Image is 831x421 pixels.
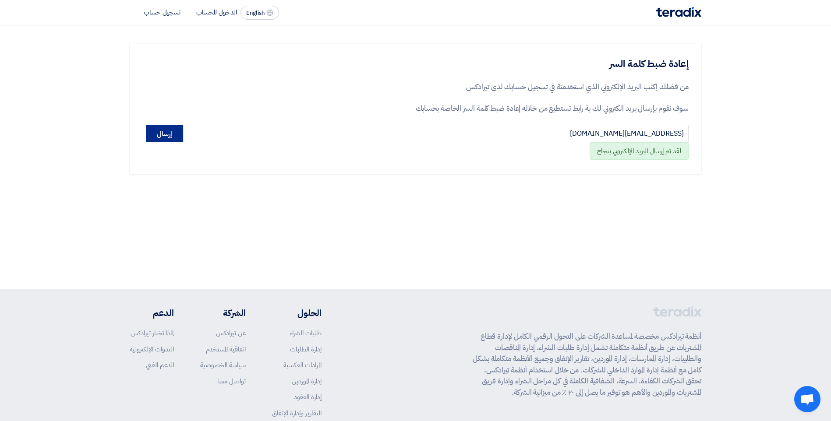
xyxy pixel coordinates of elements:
li: الدعم [130,306,174,319]
a: المزادات العكسية [283,360,322,370]
h3: إعادة ضبط كلمة السر [388,57,689,71]
li: تسجيل حساب [144,7,180,17]
a: الندوات الإلكترونية [130,344,174,354]
img: Teradix logo [656,7,701,17]
button: إرسال [146,125,183,142]
a: عن تيرادكس [216,328,246,338]
p: أنظمة تيرادكس مخصصة لمساعدة الشركات على التحول الرقمي الكامل لإدارة قطاع المشتريات عن طريق أنظمة ... [473,331,701,398]
a: إدارة الطلبات [290,344,322,354]
a: لماذا تختار تيرادكس [131,328,174,338]
a: سياسة الخصوصية [200,360,246,370]
button: English [240,6,279,20]
a: التقارير وإدارة الإنفاق [272,408,322,418]
a: Open chat [794,386,820,412]
a: إدارة العقود [294,392,322,402]
span: English [246,10,265,16]
div: لقد تم إرسال البريد الإلكتروني بنجاح [590,142,689,160]
li: الشركة [200,306,246,319]
a: إدارة الموردين [292,376,322,386]
a: اتفاقية المستخدم [206,344,246,354]
p: من فضلك إكتب البريد الإلكتروني الذي استخدمتة في تسجيل حسابك لدى تيرادكس [388,81,689,93]
input: أدخل البريد الإلكتروني [183,125,689,142]
a: تواصل معنا [217,376,246,386]
li: الحلول [272,306,322,319]
a: طلبات الشراء [290,328,322,338]
a: الدعم الفني [146,360,174,370]
p: سوف نقوم بإرسال بريد الكتروني لك بة رابط تستطيع من خلاله إعادة ضبط كلمة السر الخاصة بحسابك [388,103,689,114]
li: الدخول للحساب [196,7,237,17]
